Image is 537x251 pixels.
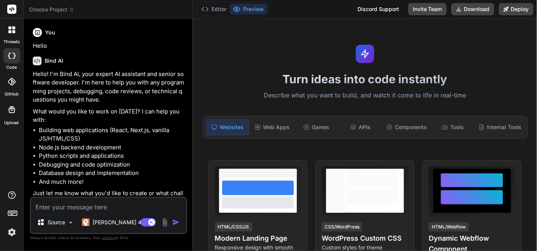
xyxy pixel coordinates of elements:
[39,126,186,143] li: Building web applications (React, Next.js, vanilla JS/HTML/CSS)
[295,119,338,135] div: Games
[251,119,293,135] div: Web Apps
[198,72,532,86] h1: Turn ideas into code instantly
[408,3,447,15] button: Invite Team
[33,189,186,215] p: Just let me know what you'd like to create or what challenge you're facing, and I'll help you bui...
[429,222,469,232] div: HTML/Webflow
[322,222,362,232] div: CSS/WordPress
[5,226,18,239] img: settings
[160,218,169,227] img: attachment
[476,119,524,135] div: Internal Tools
[33,70,186,104] p: Hello! I'm Bind AI, your expert AI assistant and senior software developer. I'm here to help you ...
[215,233,301,244] h4: Modern Landing Page
[39,160,186,169] li: Debugging and code optimization
[39,169,186,178] li: Database design and implementation
[45,29,55,36] h6: You
[322,233,408,244] h4: WordPress Custom CSS
[206,119,249,135] div: Websites
[451,3,494,15] button: Download
[5,120,19,126] label: Upload
[33,107,186,125] p: What would you like to work on [DATE]? I can help you with:
[93,219,149,226] p: [PERSON_NAME] 4 S..
[230,4,267,15] button: Preview
[39,152,186,160] li: Python scripts and applications
[67,219,74,226] img: Pick Models
[353,3,404,15] div: Discord Support
[30,234,187,241] p: Always double-check its answers. Your in Bind
[102,235,116,240] span: privacy
[172,219,180,226] img: icon
[6,64,17,71] label: code
[339,119,382,135] div: APIs
[45,57,63,65] h6: Bind AI
[431,119,474,135] div: Tools
[198,4,230,15] button: Editor
[215,222,252,232] div: HTML/CSS/JS
[198,91,532,100] p: Describe what you want to build, and watch it come to life in real-time
[499,3,534,15] button: Deploy
[29,6,74,13] span: Choose Project
[39,143,186,152] li: Node.js backend development
[383,119,430,135] div: Components
[39,178,186,186] li: And much more!
[33,42,186,50] p: Hello
[82,219,90,226] img: Claude 4 Sonnet
[48,219,65,226] p: Source
[5,91,19,97] label: GitHub
[3,39,20,45] label: threads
